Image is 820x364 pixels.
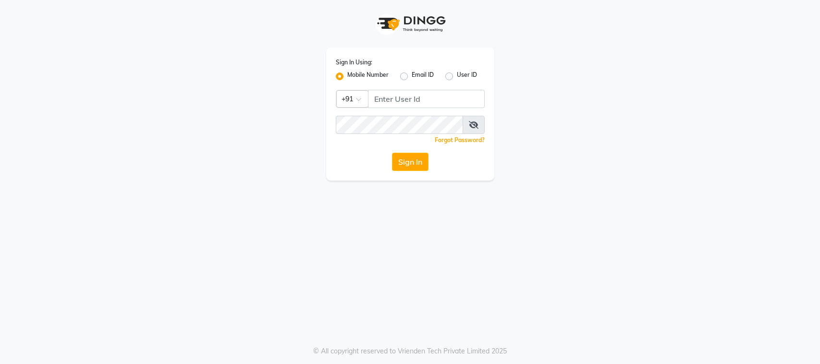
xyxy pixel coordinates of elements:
label: Email ID [412,71,434,82]
a: Forgot Password? [435,136,485,144]
input: Username [336,116,463,134]
img: logo1.svg [372,10,449,38]
label: Sign In Using: [336,58,372,67]
input: Username [368,90,485,108]
label: Mobile Number [347,71,389,82]
label: User ID [457,71,477,82]
button: Sign In [392,153,428,171]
